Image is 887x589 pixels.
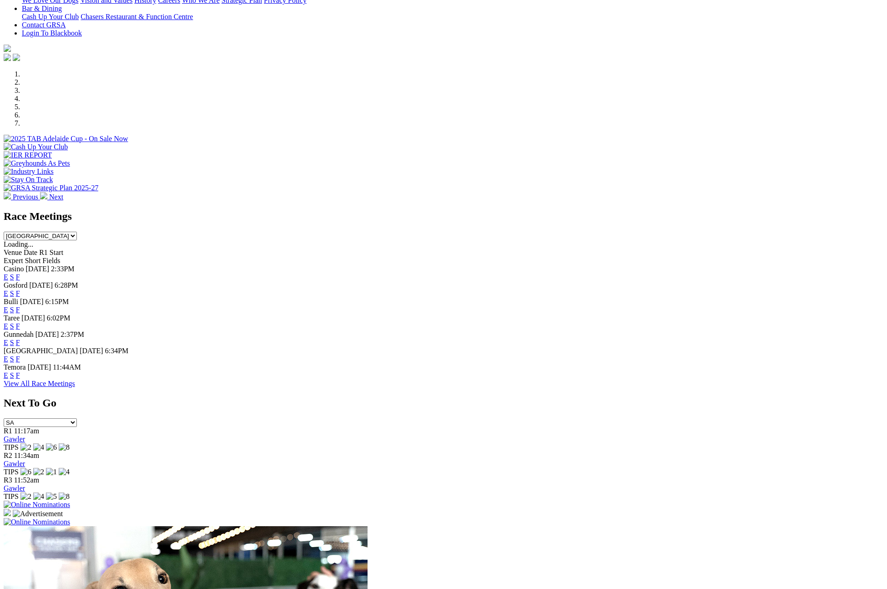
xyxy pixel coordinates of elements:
[10,273,14,281] a: S
[4,314,20,322] span: Taree
[20,468,31,476] img: 6
[16,306,20,314] a: F
[45,298,69,305] span: 6:15PM
[22,13,79,20] a: Cash Up Your Club
[4,347,78,355] span: [GEOGRAPHIC_DATA]
[4,273,8,281] a: E
[10,339,14,346] a: S
[53,363,81,371] span: 11:44AM
[16,289,20,297] a: F
[4,151,52,159] img: IER REPORT
[21,314,45,322] span: [DATE]
[81,13,193,20] a: Chasers Restaurant & Function Centre
[4,298,18,305] span: Bulli
[22,5,62,12] a: Bar & Dining
[16,273,20,281] a: F
[39,249,63,256] span: R1 Start
[55,281,78,289] span: 6:28PM
[14,427,39,435] span: 11:17am
[10,322,14,330] a: S
[4,249,22,256] span: Venue
[40,193,63,201] a: Next
[35,330,59,338] span: [DATE]
[33,443,44,452] img: 4
[22,21,66,29] a: Contact GRSA
[13,54,20,61] img: twitter.svg
[4,192,11,199] img: chevron-left-pager-white.svg
[4,435,25,443] a: Gawler
[4,452,12,459] span: R2
[42,257,60,264] span: Fields
[4,281,27,289] span: Gosford
[4,468,19,476] span: TIPS
[20,443,31,452] img: 2
[13,510,63,518] img: Advertisement
[16,322,20,330] a: F
[13,193,38,201] span: Previous
[49,193,63,201] span: Next
[4,509,11,516] img: 15187_Greyhounds_GreysPlayCentral_Resize_SA_WebsiteBanner_300x115_2025.jpg
[4,484,25,492] a: Gawler
[46,493,57,501] img: 5
[4,443,19,451] span: TIPS
[4,45,11,52] img: logo-grsa-white.png
[4,143,68,151] img: Cash Up Your Club
[59,468,70,476] img: 4
[4,240,33,248] span: Loading...
[4,330,34,338] span: Gunnedah
[4,371,8,379] a: E
[4,176,53,184] img: Stay On Track
[4,493,19,500] span: TIPS
[4,322,8,330] a: E
[24,249,37,256] span: Date
[4,54,11,61] img: facebook.svg
[10,355,14,363] a: S
[4,184,98,192] img: GRSA Strategic Plan 2025-27
[59,443,70,452] img: 8
[4,168,54,176] img: Industry Links
[22,29,82,37] a: Login To Blackbook
[46,443,57,452] img: 6
[80,347,103,355] span: [DATE]
[20,298,44,305] span: [DATE]
[14,476,39,484] span: 11:52am
[25,257,41,264] span: Short
[40,192,47,199] img: chevron-right-pager-white.svg
[33,468,44,476] img: 2
[14,452,39,459] span: 11:34am
[22,13,883,21] div: Bar & Dining
[4,135,128,143] img: 2025 TAB Adelaide Cup - On Sale Now
[33,493,44,501] img: 4
[10,306,14,314] a: S
[60,330,84,338] span: 2:37PM
[51,265,75,273] span: 2:33PM
[105,347,129,355] span: 6:34PM
[47,314,71,322] span: 6:02PM
[16,355,20,363] a: F
[20,493,31,501] img: 2
[59,493,70,501] img: 8
[4,380,75,387] a: View All Race Meetings
[4,265,24,273] span: Casino
[4,193,40,201] a: Previous
[4,397,883,409] h2: Next To Go
[4,159,70,168] img: Greyhounds As Pets
[46,468,57,476] img: 1
[4,427,12,435] span: R1
[4,501,70,509] img: Online Nominations
[4,363,26,371] span: Temora
[4,460,25,467] a: Gawler
[16,339,20,346] a: F
[4,210,883,223] h2: Race Meetings
[10,289,14,297] a: S
[25,265,49,273] span: [DATE]
[16,371,20,379] a: F
[4,476,12,484] span: R3
[4,518,70,526] img: Online Nominations
[29,281,53,289] span: [DATE]
[10,371,14,379] a: S
[4,355,8,363] a: E
[4,289,8,297] a: E
[28,363,51,371] span: [DATE]
[4,306,8,314] a: E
